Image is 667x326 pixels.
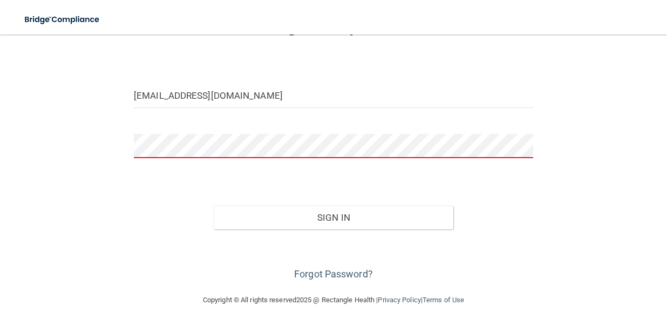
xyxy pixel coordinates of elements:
input: Email [134,84,533,108]
a: Terms of Use [423,296,464,304]
button: Sign In [214,206,453,229]
img: bridge_compliance_login_screen.278c3ca4.svg [16,9,109,31]
a: Forgot Password? [294,268,373,280]
div: Copyright © All rights reserved 2025 @ Rectangle Health | | [137,283,530,317]
a: Privacy Policy [378,296,420,304]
